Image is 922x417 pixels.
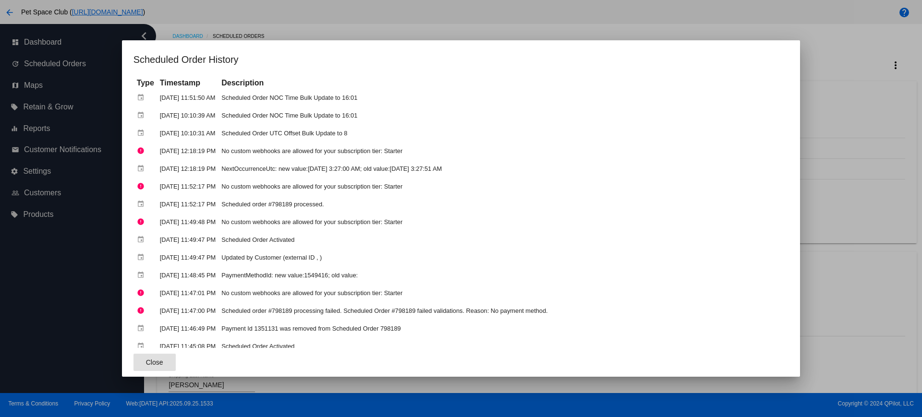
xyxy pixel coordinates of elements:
mat-icon: event [137,250,148,265]
mat-icon: event [137,339,148,354]
mat-icon: error [137,143,148,158]
td: Scheduled Order NOC Time Bulk Update to 16:01 [219,89,788,106]
h1: Scheduled Order History [133,52,789,67]
td: [DATE] 11:51:50 AM [158,89,218,106]
td: No custom webhooks are allowed for your subscription tier: Starter [219,178,788,195]
td: No custom webhooks are allowed for your subscription tier: Starter [219,143,788,159]
td: [DATE] 11:48:45 PM [158,267,218,284]
td: Payment Id 1351131 was removed from Scheduled Order 798189 [219,320,788,337]
mat-icon: error [137,286,148,300]
td: Updated by Customer (external ID , ) [219,249,788,266]
span: Close [146,358,163,366]
td: [DATE] 12:18:19 PM [158,160,218,177]
td: [DATE] 11:52:17 PM [158,196,218,213]
mat-icon: error [137,303,148,318]
td: NextOccurrenceUtc: new value:[DATE] 3:27:00 AM; old value:[DATE] 3:27:51 AM [219,160,788,177]
mat-icon: event [137,268,148,283]
td: [DATE] 10:10:31 AM [158,125,218,142]
mat-icon: event [137,126,148,141]
mat-icon: event [137,321,148,336]
button: Close dialog [133,354,176,371]
td: [DATE] 11:47:00 PM [158,302,218,319]
td: Scheduled Order NOC Time Bulk Update to 16:01 [219,107,788,124]
mat-icon: error [137,214,148,229]
td: [DATE] 11:46:49 PM [158,320,218,337]
td: [DATE] 12:18:19 PM [158,143,218,159]
th: Timestamp [158,78,218,88]
td: [DATE] 11:49:48 PM [158,214,218,230]
mat-icon: event [137,161,148,176]
td: Scheduled Order Activated [219,338,788,355]
td: No custom webhooks are allowed for your subscription tier: Starter [219,214,788,230]
mat-icon: error [137,179,148,194]
td: No custom webhooks are allowed for your subscription tier: Starter [219,285,788,301]
td: [DATE] 11:52:17 PM [158,178,218,195]
td: [DATE] 11:49:47 PM [158,249,218,266]
td: [DATE] 11:45:08 PM [158,338,218,355]
mat-icon: event [137,90,148,105]
td: [DATE] 11:47:01 PM [158,285,218,301]
mat-icon: event [137,108,148,123]
td: Scheduled Order Activated [219,231,788,248]
td: Scheduled order #798189 processing failed. Scheduled Order #798189 failed validations. Reason: No... [219,302,788,319]
td: [DATE] 10:10:39 AM [158,107,218,124]
td: PaymentMethodId: new value:1549416; old value: [219,267,788,284]
mat-icon: event [137,232,148,247]
th: Description [219,78,788,88]
th: Type [134,78,157,88]
td: Scheduled order #798189 processed. [219,196,788,213]
mat-icon: event [137,197,148,212]
td: Scheduled Order UTC Offset Bulk Update to 8 [219,125,788,142]
td: [DATE] 11:49:47 PM [158,231,218,248]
